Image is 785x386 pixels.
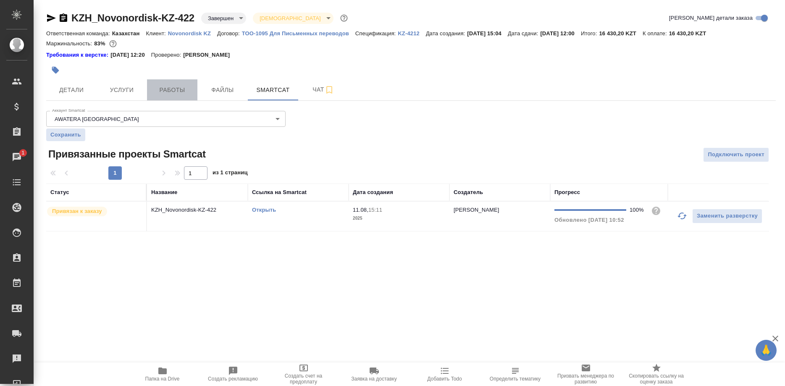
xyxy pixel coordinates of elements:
span: Услуги [102,85,142,95]
a: 1 [2,147,32,168]
button: Скопировать ссылку для ЯМессенджера [46,13,56,23]
button: Завершен [205,15,236,22]
a: KZ-4212 [398,29,426,37]
p: ТОО-1095 Для Письменных переводов [242,30,355,37]
a: Novonordisk KZ [168,29,217,37]
p: 11.08, [353,207,368,213]
p: Дата создания: [426,30,467,37]
span: Работы [152,85,192,95]
button: Заменить разверстку [692,209,762,223]
span: Обновлено [DATE] 10:52 [554,217,624,223]
p: Спецификация: [355,30,398,37]
span: Smartcat [253,85,293,95]
p: Договор: [217,30,242,37]
span: Файлы [202,85,243,95]
p: Итого: [581,30,599,37]
p: К оплате: [643,30,669,37]
div: Ссылка на Smartcat [252,188,307,197]
a: ТОО-1095 Для Письменных переводов [242,29,355,37]
div: AWATERA [GEOGRAPHIC_DATA] [46,111,286,127]
p: Клиент: [146,30,168,37]
span: [PERSON_NAME] детали заказа [669,14,753,22]
button: Сохранить [46,129,85,141]
p: 15:11 [368,207,382,213]
p: [DATE] 12:20 [110,51,151,59]
p: Привязан к заказу [52,207,102,215]
p: Казахстан [112,30,146,37]
span: Чат [303,84,344,95]
span: Привязанные проекты Smartcat [46,147,206,161]
div: Создатель [454,188,483,197]
svg: Подписаться [324,85,334,95]
a: Требования к верстке: [46,51,110,59]
div: Прогресс [554,188,580,197]
button: 🙏 [756,340,777,361]
div: Название [151,188,177,197]
span: Подключить проект [708,150,764,160]
span: Сохранить [50,131,81,139]
p: [PERSON_NAME] [183,51,236,59]
div: Завершен [253,13,333,24]
button: Скопировать ссылку [58,13,68,23]
button: AWATERA [GEOGRAPHIC_DATA] [52,116,142,123]
div: Нажми, чтобы открыть папку с инструкцией [46,51,110,59]
button: 366.95 RUB; [108,38,118,49]
button: Подключить проект [703,147,769,162]
p: 2025 [353,214,445,223]
div: Завершен [201,13,246,24]
button: Добавить тэг [46,61,65,79]
p: Маржинальность: [46,40,94,47]
span: 1 [16,149,29,157]
div: Статус [50,188,69,197]
button: [DEMOGRAPHIC_DATA] [257,15,323,22]
p: Ответственная команда: [46,30,112,37]
p: [PERSON_NAME] [454,207,499,213]
p: Novonordisk KZ [168,30,217,37]
p: Дата сдачи: [508,30,540,37]
span: Заменить разверстку [697,211,758,221]
button: Доп статусы указывают на важность/срочность заказа [339,13,349,24]
button: Обновить прогресс [672,206,692,226]
p: [DATE] 15:04 [467,30,508,37]
p: Проверено: [151,51,184,59]
div: 100% [630,206,644,214]
div: Дата создания [353,188,393,197]
p: KZH_Novonordisk-KZ-422 [151,206,244,214]
p: 83% [94,40,107,47]
p: 16 430,20 KZT [599,30,643,37]
p: [DATE] 12:00 [540,30,581,37]
a: Открыть [252,207,276,213]
p: KZ-4212 [398,30,426,37]
p: 16 430,20 KZT [669,30,713,37]
span: из 1 страниц [213,168,248,180]
span: Детали [51,85,92,95]
a: KZH_Novonordisk-KZ-422 [71,12,194,24]
span: 🙏 [759,341,773,359]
